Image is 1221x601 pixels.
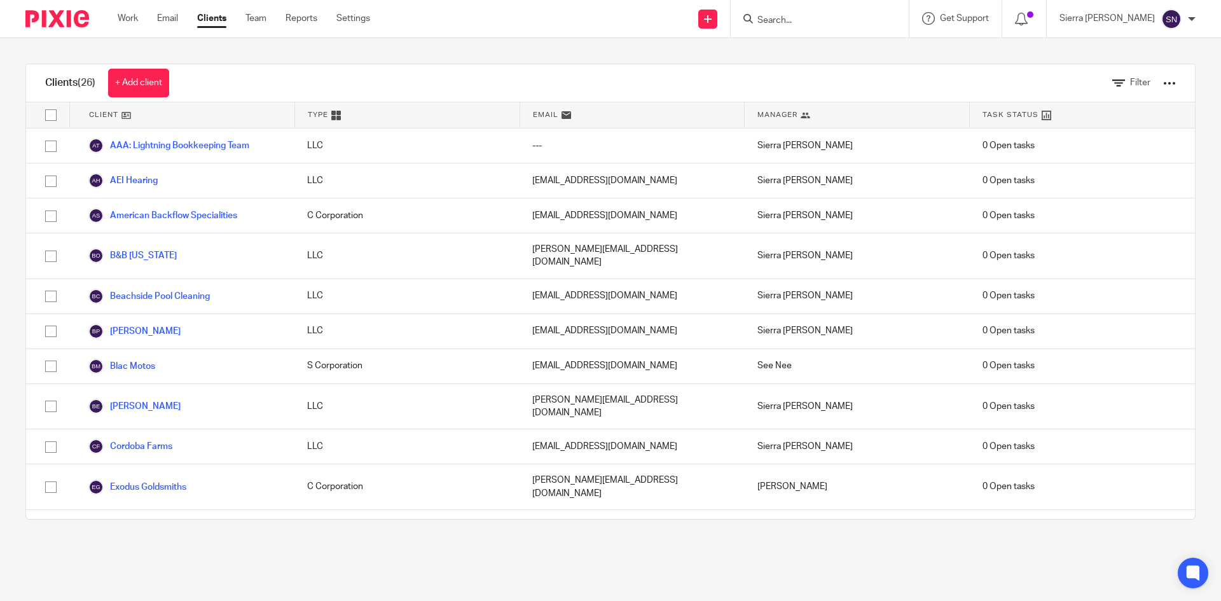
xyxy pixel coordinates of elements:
div: C Corporation [294,510,520,544]
p: Sierra [PERSON_NAME] [1059,12,1155,25]
div: Sierra [PERSON_NAME] [745,314,970,349]
div: C Corporation [294,464,520,509]
a: [PERSON_NAME] [88,324,181,339]
div: [EMAIL_ADDRESS][DOMAIN_NAME] [520,510,745,544]
span: (26) [78,78,95,88]
img: svg%3E [88,289,104,304]
span: 0 Open tasks [983,249,1035,262]
a: Reports [286,12,317,25]
input: Search [756,15,871,27]
span: Email [533,109,558,120]
div: --- [520,128,745,163]
span: 0 Open tasks [983,289,1035,302]
img: svg%3E [88,173,104,188]
a: Exodus Goldsmiths [88,480,186,495]
a: Beachside Pool Cleaning [88,289,210,304]
a: Clients [197,12,226,25]
img: Pixie [25,10,89,27]
img: svg%3E [88,138,104,153]
div: [EMAIL_ADDRESS][DOMAIN_NAME] [520,314,745,349]
div: LLC [294,429,520,464]
a: AEI Hearing [88,173,158,188]
span: Task Status [983,109,1038,120]
a: Cordoba Farms [88,439,172,454]
div: See Nee [745,349,970,383]
div: [PERSON_NAME][EMAIL_ADDRESS][DOMAIN_NAME] [520,233,745,279]
div: [PERSON_NAME] [745,464,970,509]
div: Sierra [PERSON_NAME] [745,198,970,233]
img: svg%3E [88,248,104,263]
div: [EMAIL_ADDRESS][DOMAIN_NAME] [520,349,745,383]
span: Client [89,109,118,120]
div: [EMAIL_ADDRESS][DOMAIN_NAME] [520,279,745,314]
div: [PERSON_NAME][EMAIL_ADDRESS][DOMAIN_NAME] [520,384,745,429]
div: [EMAIL_ADDRESS][DOMAIN_NAME] [520,198,745,233]
a: Email [157,12,178,25]
div: [EMAIL_ADDRESS][DOMAIN_NAME] [520,429,745,464]
div: LLC [294,163,520,198]
h1: Clients [45,76,95,90]
div: Sierra [PERSON_NAME] [745,384,970,429]
span: 0 Open tasks [983,400,1035,413]
div: S Corporation [294,349,520,383]
span: 0 Open tasks [983,174,1035,187]
img: svg%3E [88,324,104,339]
div: Sierra [PERSON_NAME] [745,429,970,464]
div: Sierra [PERSON_NAME] [745,279,970,314]
div: Sierra [PERSON_NAME] [745,163,970,198]
div: LLC [294,314,520,349]
a: B&B [US_STATE] [88,248,177,263]
img: svg%3E [88,439,104,454]
span: 0 Open tasks [983,209,1035,222]
div: Sierra [PERSON_NAME] [745,128,970,163]
a: Settings [336,12,370,25]
img: svg%3E [88,208,104,223]
a: + Add client [108,69,169,97]
span: 0 Open tasks [983,139,1035,152]
a: American Backflow Specialities [88,208,237,223]
span: Get Support [940,14,989,23]
a: Team [245,12,266,25]
a: Work [118,12,138,25]
span: 0 Open tasks [983,440,1035,453]
a: Blac Motos [88,359,155,374]
img: svg%3E [88,359,104,374]
img: svg%3E [88,399,104,414]
div: Sierra [PERSON_NAME] [745,233,970,279]
div: LLC [294,233,520,279]
div: [EMAIL_ADDRESS][DOMAIN_NAME] [520,163,745,198]
span: 0 Open tasks [983,359,1035,372]
img: svg%3E [1161,9,1182,29]
span: Type [308,109,328,120]
div: LLC [294,128,520,163]
img: svg%3E [88,480,104,495]
a: [PERSON_NAME] [88,399,181,414]
div: [PERSON_NAME][EMAIL_ADDRESS][DOMAIN_NAME] [520,464,745,509]
a: AAA: Lightning Bookkeeping Team [88,138,249,153]
div: LLC [294,279,520,314]
span: Manager [757,109,797,120]
div: [PERSON_NAME] [745,510,970,544]
span: Filter [1130,78,1150,87]
input: Select all [39,103,63,127]
span: 0 Open tasks [983,480,1035,493]
div: LLC [294,384,520,429]
span: 0 Open tasks [983,324,1035,337]
div: C Corporation [294,198,520,233]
